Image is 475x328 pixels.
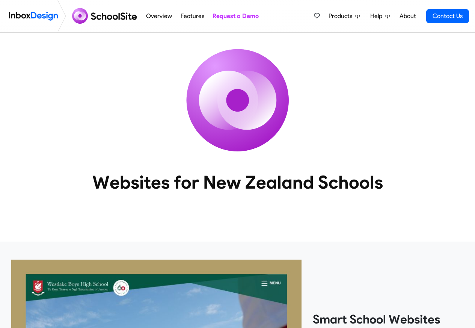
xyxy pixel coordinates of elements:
[329,12,355,21] span: Products
[370,12,385,21] span: Help
[59,171,416,193] heading: Websites for New Zealand Schools
[397,9,418,24] a: About
[313,312,464,327] heading: Smart School Websites
[178,9,206,24] a: Features
[426,9,469,23] a: Contact Us
[326,9,363,24] a: Products
[170,33,305,168] img: icon_schoolsite.svg
[144,9,174,24] a: Overview
[367,9,393,24] a: Help
[210,9,261,24] a: Request a Demo
[69,7,142,25] img: schoolsite logo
